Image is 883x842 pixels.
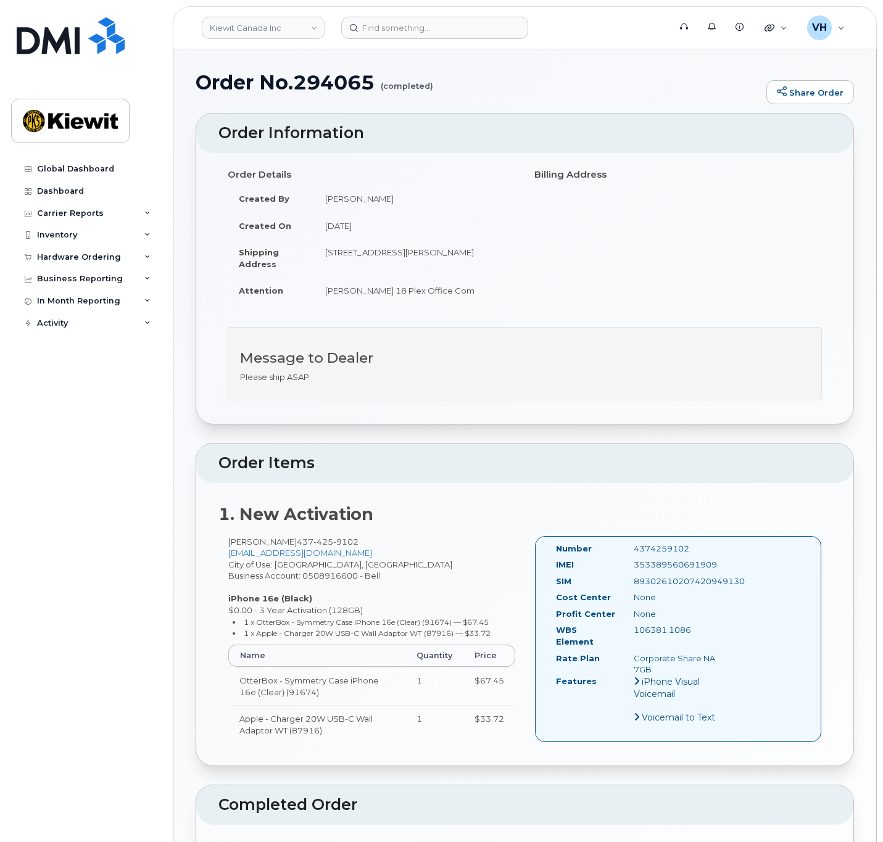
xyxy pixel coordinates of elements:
[228,705,405,743] td: Apple - Charger 20W USB-C Wall Adaptor WT (87916)
[240,350,810,366] h3: Message to Dealer
[556,559,574,571] label: IMEI
[314,185,516,212] td: [PERSON_NAME]
[218,536,525,755] div: [PERSON_NAME] City of Use: [GEOGRAPHIC_DATA], [GEOGRAPHIC_DATA] Business Account: 0508916600 - Be...
[556,608,615,620] label: Profit Center
[196,72,760,93] h1: Order No.294065
[405,645,463,667] th: Quantity
[624,576,734,587] div: 89302610207420949130
[556,675,597,687] label: Features
[634,676,700,700] span: iPhone Visual Voicemail
[624,624,734,636] div: 106381.1086
[463,705,515,743] td: $33.72
[228,170,516,180] h4: Order Details
[556,576,571,587] label: SIM
[239,221,291,231] strong: Created On
[239,247,279,269] strong: Shipping Address
[228,645,405,667] th: Name
[313,537,333,547] span: 425
[556,592,611,603] label: Cost Center
[624,543,734,555] div: 4374259102
[624,592,734,603] div: None
[463,667,515,705] td: $67.45
[405,705,463,743] td: 1
[766,80,854,105] a: Share Order
[228,593,312,603] strong: iPhone 16e (Black)
[218,125,831,142] h2: Order Information
[381,72,433,91] small: (completed)
[463,645,515,667] th: Price
[642,712,715,723] span: Voicemail to Text
[228,548,372,558] a: [EMAIL_ADDRESS][DOMAIN_NAME]
[218,455,831,472] h2: Order Items
[297,537,359,547] span: 437
[333,537,359,547] span: 9102
[218,796,831,814] h2: Completed Order
[624,608,734,620] div: None
[314,277,516,304] td: [PERSON_NAME] 18 Plex Office Com
[239,194,289,204] strong: Created By
[244,629,491,638] small: 1 x Apple - Charger 20W USB-C Wall Adaptor WT (87916) — $33.72
[624,653,734,675] div: Corporate Share NA 7GB
[556,624,616,647] label: WBS Element
[405,667,463,705] td: 1
[239,286,283,295] strong: Attention
[240,371,810,383] p: Please ship ASAP
[624,559,734,571] div: 353389560691909
[534,170,823,180] h4: Billing Address
[228,667,405,705] td: OtterBox - Symmetry Case iPhone 16e (Clear) (91674)
[218,504,373,524] strong: 1. New Activation
[314,212,516,239] td: [DATE]
[556,653,600,664] label: Rate Plan
[314,239,516,277] td: [STREET_ADDRESS][PERSON_NAME]
[556,543,592,555] label: Number
[244,617,489,627] small: 1 x OtterBox - Symmetry Case iPhone 16e (Clear) (91674) — $67.45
